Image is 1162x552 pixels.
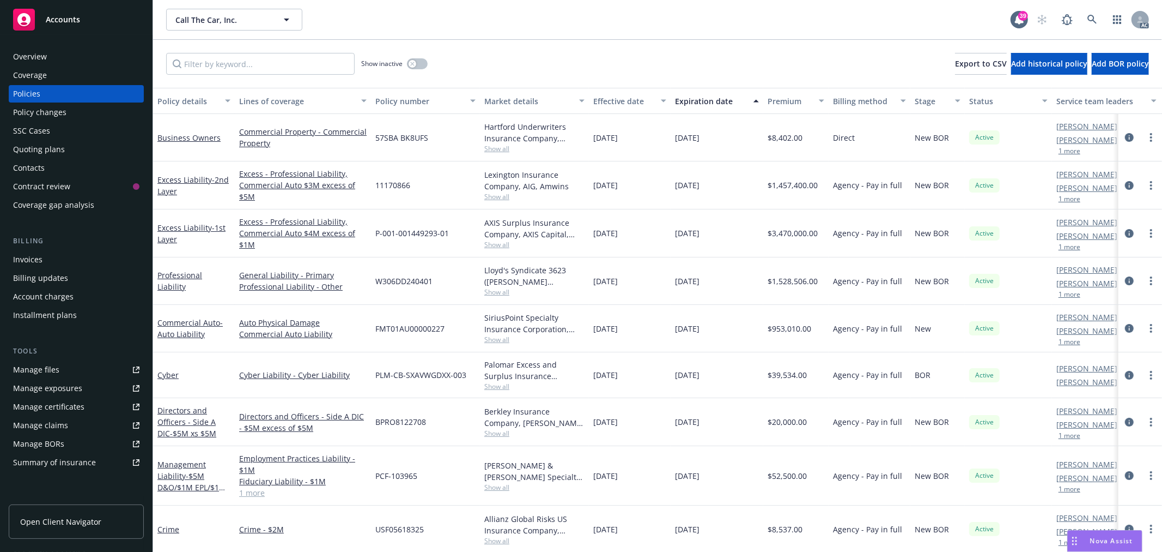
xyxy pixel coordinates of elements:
[13,159,45,177] div: Contacts
[1058,244,1080,250] button: 1 more
[157,223,226,244] span: - 1st Layer
[153,88,235,114] button: Policy details
[1056,325,1117,337] a: [PERSON_NAME]
[157,405,216,439] a: Directors and Officers - Side A DIC
[484,335,585,344] span: Show all
[13,122,50,140] div: SSC Cases
[9,67,144,84] a: Coverage
[157,370,179,380] a: Cyber
[1058,433,1080,439] button: 1 more
[974,133,995,142] span: Active
[915,470,949,482] span: New BOR
[9,141,144,158] a: Quoting plans
[974,229,995,238] span: Active
[361,59,403,68] span: Show inactive
[1123,131,1136,144] a: circleInformation
[9,85,144,103] a: Policies
[833,132,855,143] span: Direct
[589,88,671,114] button: Effective date
[974,323,995,333] span: Active
[9,104,144,121] a: Policy changes
[239,269,367,281] a: General Liability - Primary
[484,483,585,492] span: Show all
[1058,339,1080,345] button: 1 more
[157,133,221,143] a: Business Owners
[1123,369,1136,382] a: circleInformation
[1145,179,1158,192] a: more
[9,417,144,434] a: Manage claims
[1056,9,1078,31] a: Report a Bug
[13,288,74,305] div: Account charges
[833,470,902,482] span: Agency - Pay in full
[13,251,42,268] div: Invoices
[375,524,424,535] span: USF05618325
[763,88,829,114] button: Premium
[768,227,818,239] span: $3,470,000.00
[593,323,618,334] span: [DATE]
[375,470,417,482] span: PCF-103965
[1056,419,1117,430] a: [PERSON_NAME]
[1056,405,1117,417] a: [PERSON_NAME]
[484,406,585,429] div: Berkley Insurance Company, [PERSON_NAME] Corporation
[371,88,480,114] button: Policy number
[9,159,144,177] a: Contacts
[13,361,59,379] div: Manage files
[13,67,47,84] div: Coverage
[1058,486,1080,493] button: 1 more
[157,95,218,107] div: Policy details
[13,48,47,65] div: Overview
[768,275,818,287] span: $1,528,506.00
[974,417,995,427] span: Active
[675,524,699,535] span: [DATE]
[969,95,1036,107] div: Status
[1068,531,1081,551] div: Drag to move
[1145,469,1158,482] a: more
[1145,416,1158,429] a: more
[833,524,902,535] span: Agency - Pay in full
[1056,459,1117,470] a: [PERSON_NAME]
[480,88,589,114] button: Market details
[46,15,80,24] span: Accounts
[9,361,144,379] a: Manage files
[9,122,144,140] a: SSC Cases
[375,275,433,287] span: W306DD240401
[910,88,965,114] button: Stage
[593,275,618,287] span: [DATE]
[484,382,585,391] span: Show all
[157,175,229,196] a: Excess Liability
[1092,53,1149,75] button: Add BOR policy
[484,95,573,107] div: Market details
[593,416,618,428] span: [DATE]
[13,398,84,416] div: Manage certificates
[1052,88,1161,114] button: Service team leaders
[768,95,812,107] div: Premium
[13,178,70,195] div: Contract review
[915,416,949,428] span: New BOR
[484,265,585,287] div: Lloyd's Syndicate 3623 ([PERSON_NAME] [PERSON_NAME] Limited), [PERSON_NAME] Group, Amwins
[9,493,144,504] div: Analytics hub
[1031,9,1053,31] a: Start snowing
[833,95,894,107] div: Billing method
[915,95,948,107] div: Stage
[1123,274,1136,287] a: circleInformation
[671,88,763,114] button: Expiration date
[239,168,367,202] a: Excess - Professional Liability, Commercial Auto $3M excess of $5M
[239,281,367,292] a: Professional Liability - Other
[235,88,371,114] button: Lines of coverage
[955,53,1007,75] button: Export to CSV
[1056,134,1117,146] a: [PERSON_NAME]
[239,126,367,149] a: Commercial Property - Commercial Property
[1056,376,1117,388] a: [PERSON_NAME]
[9,251,144,268] a: Invoices
[484,287,585,297] span: Show all
[375,369,466,381] span: PLM-CB-SXAVWGDXX-003
[484,217,585,240] div: AXIS Surplus Insurance Company, AXIS Capital, Amwins
[1058,196,1080,202] button: 1 more
[1056,311,1117,323] a: [PERSON_NAME]
[239,317,367,328] a: Auto Physical Damage
[833,227,902,239] span: Agency - Pay in full
[1090,536,1133,545] span: Nova Assist
[593,95,654,107] div: Effective date
[675,275,699,287] span: [DATE]
[239,95,355,107] div: Lines of coverage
